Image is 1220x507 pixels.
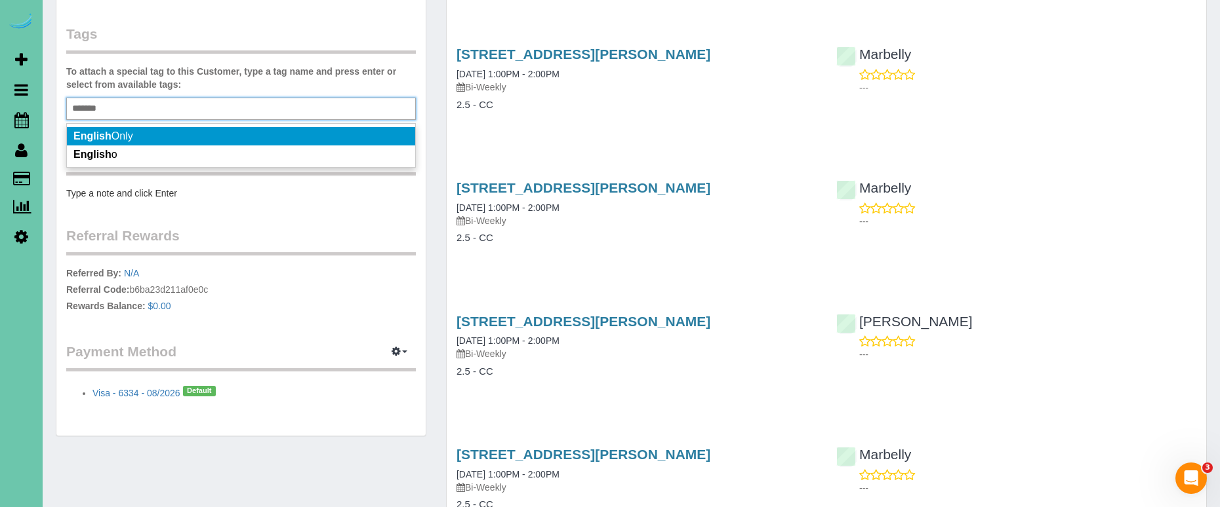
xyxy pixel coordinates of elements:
[859,215,1196,228] p: ---
[457,202,559,213] a: [DATE] 1:00PM - 2:00PM
[836,314,973,329] a: [PERSON_NAME]
[457,481,817,494] p: Bi-Weekly
[457,100,817,111] h4: 2.5 - CC
[457,447,710,462] a: [STREET_ADDRESS][PERSON_NAME]
[457,469,559,479] a: [DATE] 1:00PM - 2:00PM
[1202,462,1213,473] span: 3
[66,283,129,296] label: Referral Code:
[66,299,146,312] label: Rewards Balance:
[836,47,911,62] a: Marbelly
[457,314,710,329] a: [STREET_ADDRESS][PERSON_NAME]
[124,268,139,278] a: N/A
[457,81,817,94] p: Bi-Weekly
[66,267,121,280] label: Referred By:
[66,65,416,91] label: To attach a special tag to this Customer, type a tag name and press enter or select from availabl...
[8,13,34,31] img: Automaid Logo
[66,226,416,255] legend: Referral Rewards
[457,69,559,79] a: [DATE] 1:00PM - 2:00PM
[457,335,559,346] a: [DATE] 1:00PM - 2:00PM
[457,180,710,195] a: [STREET_ADDRESS][PERSON_NAME]
[859,348,1196,361] p: ---
[92,388,180,398] a: Visa - 6334 - 08/2026
[73,130,133,141] span: Only
[183,386,216,396] span: Default
[1175,462,1207,494] iframe: Intercom live chat
[859,81,1196,94] p: ---
[66,342,416,371] legend: Payment Method
[457,214,817,227] p: Bi-Weekly
[73,149,117,160] span: o
[859,481,1196,495] p: ---
[457,347,817,360] p: Bi-Weekly
[457,233,817,244] h4: 2.5 - CC
[73,149,112,160] em: English
[73,130,112,141] em: English
[66,267,416,316] p: b6ba23d211af0e0c
[66,187,416,200] pre: Type a note and click Enter
[66,24,416,54] legend: Tags
[457,366,817,377] h4: 2.5 - CC
[836,180,911,195] a: Marbelly
[457,47,710,62] a: [STREET_ADDRESS][PERSON_NAME]
[836,447,911,462] a: Marbelly
[148,301,171,311] a: $0.00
